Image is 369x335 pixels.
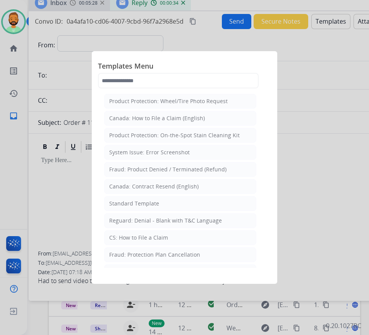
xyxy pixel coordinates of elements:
div: Reguard: Denial - Blank with T&C Language [109,217,222,224]
div: Canada: How to File a Claim (English) [109,114,205,122]
div: Product Protection: Wheel/Tire Photo Request [109,97,228,105]
div: Canada: Contract Resend (English) [109,183,199,190]
span: Templates Menu [98,60,271,73]
div: CS: How to File a Claim [109,234,168,242]
div: Standard Template [109,200,159,207]
div: Product Protection: On-the-Spot Stain Cleaning Kit [109,131,240,139]
div: System Issue: Error Screenshot [109,149,190,156]
div: Fraud: Protection Plan Cancellation [109,251,200,259]
div: Fraud: Product Denied / Terminated (Refund) [109,166,227,173]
